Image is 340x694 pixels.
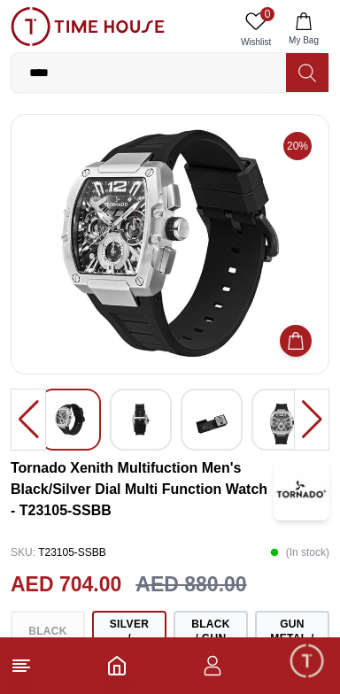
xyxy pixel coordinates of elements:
h3: AED 880.00 [135,569,246,600]
span: 0 [260,7,274,21]
img: Tornado XENITH Men's Multi Function Rose Gold Dial Watch - T23105-BSNNK [196,404,228,444]
img: ... [11,7,165,46]
span: SKU : [11,546,35,559]
button: Black / Gun Metal [174,611,248,666]
h3: Tornado Xenith Multifuction Men's Black/Silver Dial Multi Function Watch - T23105-SSBB [11,458,274,521]
img: Tornado XENITH Men's Multi Function Rose Gold Dial Watch - T23105-BSNNK [26,129,314,359]
span: 20% [283,132,312,160]
div: Chat Widget [288,642,327,681]
button: Add to Cart [280,325,312,357]
a: Home [106,655,127,676]
a: 0Wishlist [234,7,278,52]
button: Gun Metal / Green [255,611,329,666]
p: ( In stock ) [270,539,329,566]
img: Tornado Xenith Multifuction Men's Black/Silver Dial Multi Function Watch - T23105-SSBB [274,459,329,520]
img: Tornado XENITH Men's Multi Function Rose Gold Dial Watch - T23105-BSNNK [54,404,86,436]
span: Wishlist [234,35,278,49]
button: Silver / Black [92,611,166,666]
h2: AED 704.00 [11,569,121,600]
img: Tornado XENITH Men's Multi Function Rose Gold Dial Watch - T23105-BSNNK [125,404,157,436]
p: T23105-SSBB [11,539,106,566]
button: My Bag [278,7,329,52]
img: Tornado XENITH Men's Multi Function Rose Gold Dial Watch - T23105-BSNNK [267,404,298,444]
span: My Bag [282,34,326,47]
